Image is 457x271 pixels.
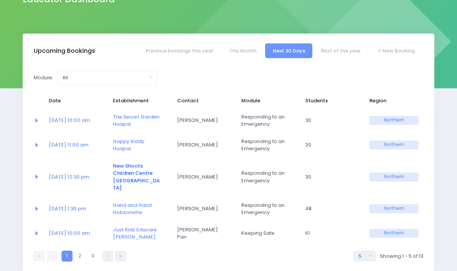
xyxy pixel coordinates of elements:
[241,202,290,216] span: Responding to an Emergency
[49,205,86,212] a: [DATE] 1:30 pm
[305,141,354,149] span: 20
[177,205,226,212] span: [PERSON_NAME]
[87,251,98,262] a: 3
[172,108,236,133] td: Vanessa Peterson
[172,133,236,157] td: Zoe Kwok
[369,97,418,105] span: Region
[300,197,364,221] td: 48
[364,157,423,197] td: Northern
[305,97,354,105] span: Students
[172,197,236,221] td: Jess Carter
[364,133,423,157] td: Northern
[380,253,423,260] span: Showing 1 - 5 of 13
[34,74,53,82] label: Module:
[108,197,172,221] td: <a href="https://app.stjis.org.nz/establishments/209138" class="font-weight-bold">Hand and Hand H...
[305,205,354,212] span: 48
[305,229,354,237] span: 61
[113,97,162,105] span: Establishment
[241,113,290,128] span: Responding to an Emergency
[236,221,301,246] td: Keeping Safe
[113,226,157,241] a: Just Kidz Educare [PERSON_NAME]
[300,221,364,246] td: 61
[236,108,301,133] td: Responding to an Emergency
[108,221,172,246] td: <a href="https://app.stjis.org.nz/establishments/208887" class="font-weight-bold">Just Kidz Educa...
[236,157,301,197] td: Responding to an Emergency
[369,116,418,125] span: Northern
[115,251,126,262] a: Last
[139,43,221,58] a: Previous bookings this year
[241,138,290,152] span: Responding to an Emergency
[364,221,423,246] td: Northern
[177,226,226,241] span: [PERSON_NAME] Pan
[102,251,113,262] a: Next
[305,117,354,124] span: 30
[177,141,226,149] span: [PERSON_NAME]
[49,173,89,180] a: [DATE] 12:30 pm
[177,173,226,181] span: [PERSON_NAME]
[57,71,157,85] button: All
[241,169,290,184] span: Responding to an Emergency
[241,229,290,237] span: Keeping Safe
[265,43,312,58] a: Next 30 Days
[369,229,418,238] span: Northern
[108,157,172,197] td: <a href="https://app.stjis.org.nz/establishments/207684" class="font-weight-bold">New Shoots Chil...
[34,47,95,55] h3: Upcoming Bookings
[47,251,58,262] a: Previous
[369,204,418,213] span: Northern
[241,97,290,105] span: Module
[62,251,73,262] a: 1
[236,197,301,221] td: Responding to an Emergency
[300,157,364,197] td: 30
[369,172,418,182] span: Northern
[222,43,264,58] a: This Month
[300,108,364,133] td: 30
[49,141,88,148] a: [DATE] 11:00 am
[369,140,418,149] span: Northern
[62,74,147,82] div: All
[49,117,90,124] a: [DATE] 10:00 am
[358,253,367,260] div: 5
[44,197,108,221] td: <a href="https://app.stjis.org.nz/bookings/524144" class="font-weight-bold">23 Sep at 1:30 pm</a>
[354,251,376,262] button: Select page size
[108,133,172,157] td: <a href="https://app.stjis.org.nz/establishments/209137" class="font-weight-bold">Happy Kiddy Hua...
[44,108,108,133] td: <a href="https://app.stjis.org.nz/bookings/524142" class="font-weight-bold">23 Sep at 10:00 am</a>
[177,117,226,124] span: [PERSON_NAME]
[236,133,301,157] td: Responding to an Emergency
[74,251,85,262] a: 2
[313,43,368,58] a: Rest of the year
[300,133,364,157] td: 20
[34,251,45,262] a: First
[113,113,159,128] a: The Secret Garden Huapai
[113,138,145,152] a: Happy Kiddy Huapai
[44,221,108,246] td: <a href="https://app.stjis.org.nz/bookings/524103" class="font-weight-bold">29 Sep at 10:00 am</a>
[369,43,422,58] a: New Booking
[44,157,108,197] td: <a href="https://app.stjis.org.nz/bookings/524262" class="font-weight-bold">23 Sep at 12:30 pm</a>
[49,229,90,237] a: [DATE] 10:00 am
[108,108,172,133] td: <a href="https://app.stjis.org.nz/establishments/208013" class="font-weight-bold">The Secret Gard...
[305,173,354,181] span: 30
[172,157,236,197] td: Freya Mudalair
[172,221,236,246] td: Angie Pan
[364,197,423,221] td: Northern
[113,202,151,216] a: Hand and Hand Hobsonville
[364,108,423,133] td: Northern
[113,162,160,192] a: New Shoots Children Centre [GEOGRAPHIC_DATA]
[44,133,108,157] td: <a href="https://app.stjis.org.nz/bookings/524143" class="font-weight-bold">23 Sep at 11:00 am</a>
[49,97,98,105] span: Date
[177,97,226,105] span: Contact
